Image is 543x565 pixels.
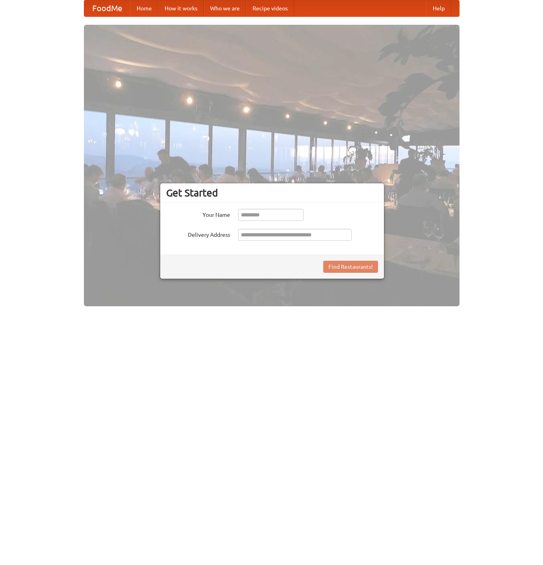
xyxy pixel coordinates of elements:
[323,261,378,273] button: Find Restaurants!
[166,209,230,219] label: Your Name
[166,229,230,239] label: Delivery Address
[204,0,246,16] a: Who we are
[166,187,378,199] h3: Get Started
[130,0,158,16] a: Home
[426,0,451,16] a: Help
[158,0,204,16] a: How it works
[84,0,130,16] a: FoodMe
[246,0,294,16] a: Recipe videos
